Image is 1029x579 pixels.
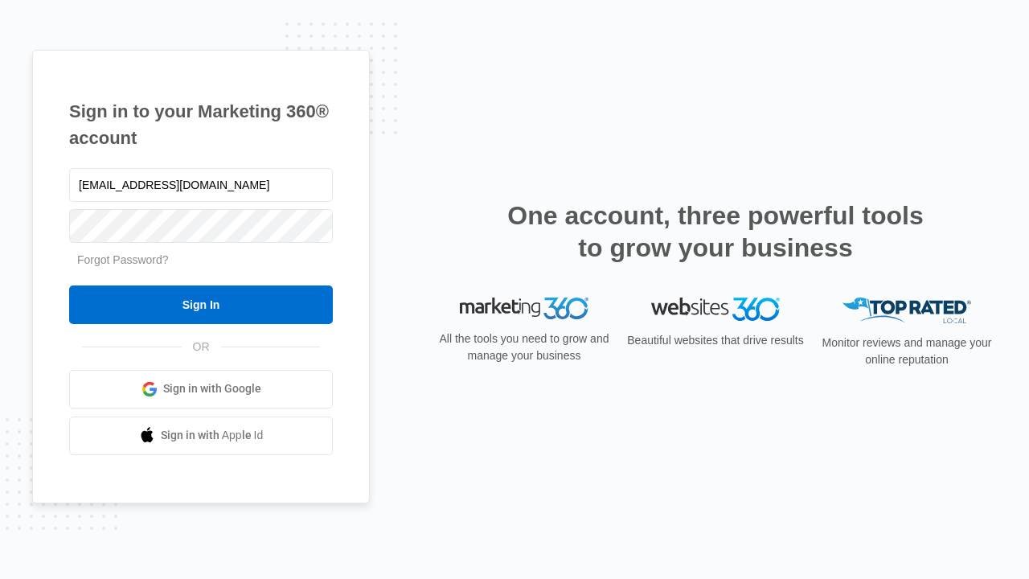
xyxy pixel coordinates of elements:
[182,339,221,355] span: OR
[69,98,333,151] h1: Sign in to your Marketing 360® account
[161,427,264,444] span: Sign in with Apple Id
[69,168,333,202] input: Email
[817,335,997,368] p: Monitor reviews and manage your online reputation
[460,298,588,320] img: Marketing 360
[842,298,971,324] img: Top Rated Local
[163,380,261,397] span: Sign in with Google
[502,199,929,264] h2: One account, three powerful tools to grow your business
[625,332,806,349] p: Beautiful websites that drive results
[651,298,780,321] img: Websites 360
[69,417,333,455] a: Sign in with Apple Id
[434,331,614,364] p: All the tools you need to grow and manage your business
[69,285,333,324] input: Sign In
[69,370,333,409] a: Sign in with Google
[77,253,169,266] a: Forgot Password?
